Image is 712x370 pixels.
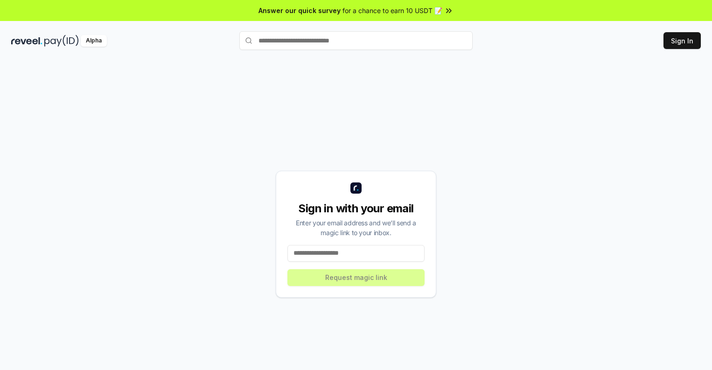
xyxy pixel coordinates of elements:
[258,6,341,15] span: Answer our quick survey
[81,35,107,47] div: Alpha
[287,201,425,216] div: Sign in with your email
[44,35,79,47] img: pay_id
[287,218,425,237] div: Enter your email address and we’ll send a magic link to your inbox.
[11,35,42,47] img: reveel_dark
[342,6,442,15] span: for a chance to earn 10 USDT 📝
[663,32,701,49] button: Sign In
[350,182,362,194] img: logo_small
